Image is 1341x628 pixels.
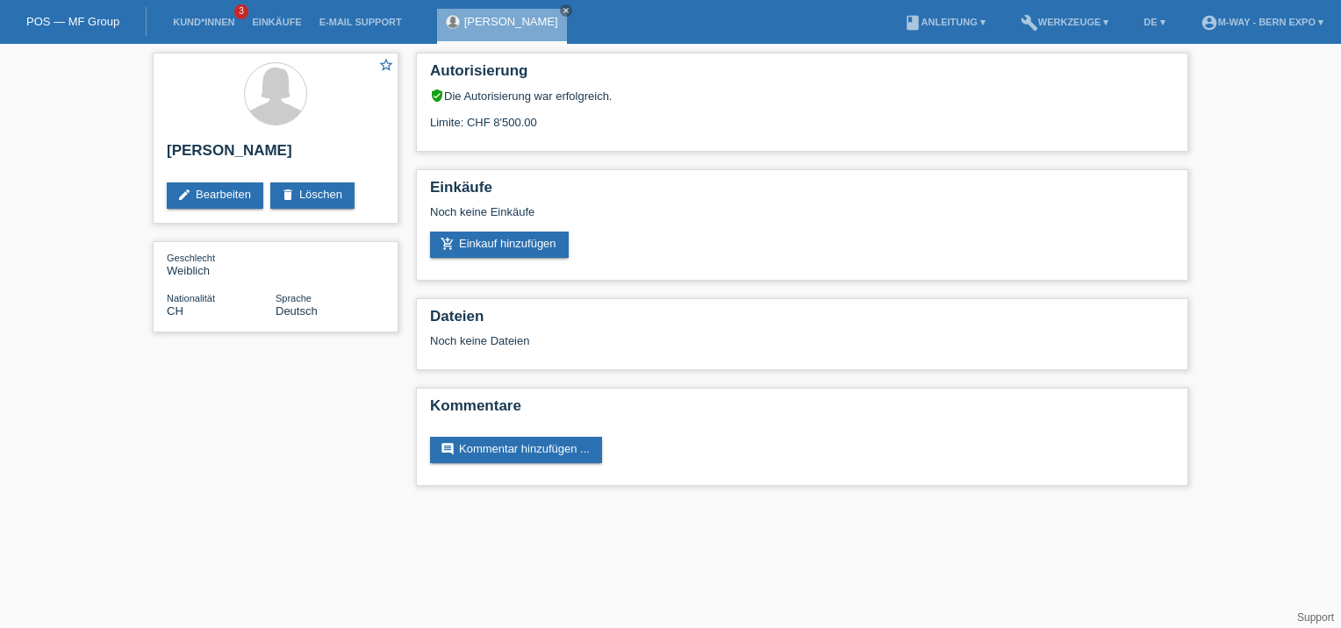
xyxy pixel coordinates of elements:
[895,17,994,27] a: bookAnleitung ▾
[167,304,183,318] span: Schweiz
[464,15,558,28] a: [PERSON_NAME]
[167,251,276,277] div: Weiblich
[276,304,318,318] span: Deutsch
[1021,14,1038,32] i: build
[562,6,570,15] i: close
[167,142,384,168] h2: [PERSON_NAME]
[311,17,411,27] a: E-Mail Support
[243,17,310,27] a: Einkäufe
[167,182,263,209] a: editBearbeiten
[904,14,921,32] i: book
[430,62,1174,89] h2: Autorisierung
[1012,17,1118,27] a: buildWerkzeuge ▾
[430,308,1174,334] h2: Dateien
[1135,17,1173,27] a: DE ▾
[441,237,455,251] i: add_shopping_cart
[164,17,243,27] a: Kund*innen
[26,15,119,28] a: POS — MF Group
[560,4,572,17] a: close
[1201,14,1218,32] i: account_circle
[430,205,1174,232] div: Noch keine Einkäufe
[1297,611,1334,624] a: Support
[281,188,295,202] i: delete
[430,334,966,347] div: Noch keine Dateien
[167,293,215,303] span: Nationalität
[430,232,569,258] a: add_shopping_cartEinkauf hinzufügen
[270,182,355,209] a: deleteLöschen
[430,89,1174,103] div: Die Autorisierung war erfolgreich.
[167,253,215,263] span: Geschlecht
[430,437,602,463] a: commentKommentar hinzufügen ...
[430,179,1174,205] h2: Einkäufe
[234,4,248,19] span: 3
[378,57,394,75] a: star_border
[1192,17,1332,27] a: account_circlem-way - Bern Expo ▾
[430,397,1174,424] h2: Kommentare
[378,57,394,73] i: star_border
[441,442,455,456] i: comment
[276,293,312,303] span: Sprache
[430,89,444,103] i: verified_user
[177,188,191,202] i: edit
[430,103,1174,129] div: Limite: CHF 8'500.00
